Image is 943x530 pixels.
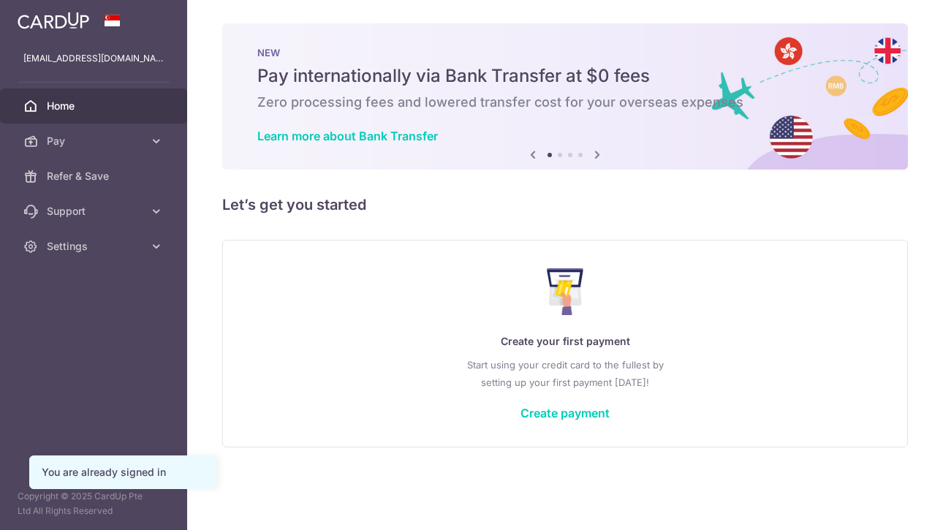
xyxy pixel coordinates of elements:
[47,134,143,148] span: Pay
[257,64,873,88] h5: Pay internationally via Bank Transfer at $0 fees
[257,94,873,111] h6: Zero processing fees and lowered transfer cost for your overseas expenses
[47,239,143,254] span: Settings
[257,129,438,143] a: Learn more about Bank Transfer
[23,51,164,66] p: [EMAIL_ADDRESS][DOMAIN_NAME]
[222,193,908,216] h5: Let’s get you started
[47,99,143,113] span: Home
[18,12,89,29] img: CardUp
[252,356,878,391] p: Start using your credit card to the fullest by setting up your first payment [DATE]!
[47,204,143,219] span: Support
[47,169,143,183] span: Refer & Save
[252,333,878,350] p: Create your first payment
[257,47,873,58] p: NEW
[547,268,584,315] img: Make Payment
[42,465,204,480] div: You are already signed in
[222,23,908,170] img: Bank transfer banner
[520,406,610,420] a: Create payment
